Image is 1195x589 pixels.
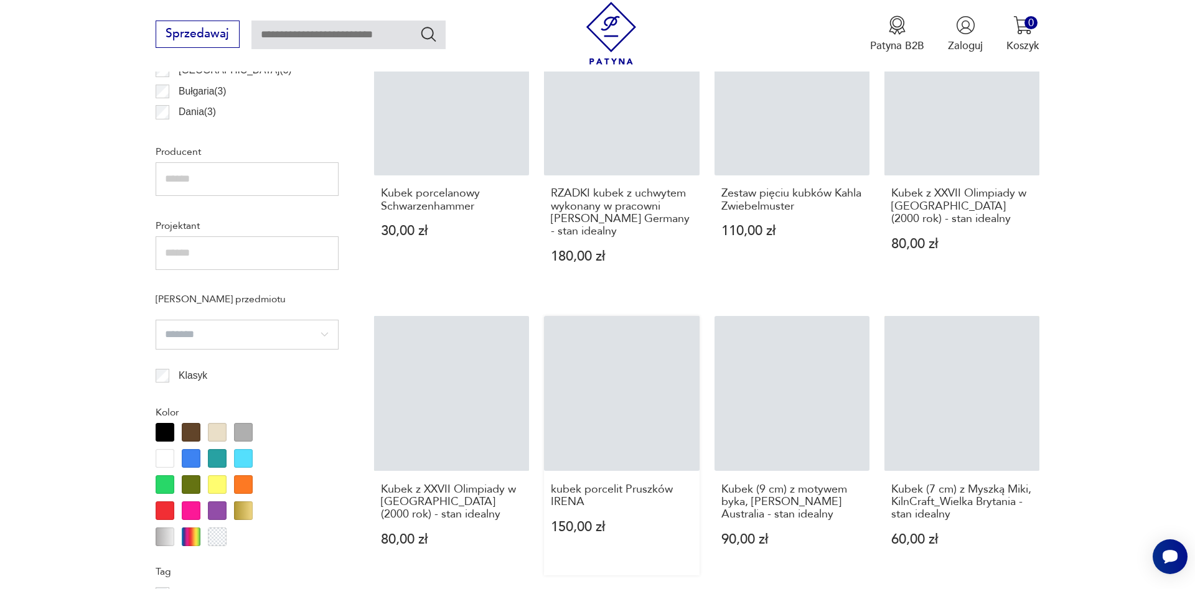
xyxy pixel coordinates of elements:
[156,404,339,420] p: Kolor
[948,16,983,53] button: Zaloguj
[580,2,643,65] img: Patyna - sklep z meblami i dekoracjami vintage
[381,483,523,521] h3: Kubek z XXVII Olimpiady w [GEOGRAPHIC_DATA] (2000 rok) - stan idealny
[1006,16,1039,53] button: 0Koszyk
[381,533,523,546] p: 80,00 zł
[891,483,1033,521] h3: Kubek (7 cm) z Myszką Miki, KilnCraft_Wielka Brytania - stan idealny
[179,368,207,384] p: Klasyk
[891,533,1033,546] p: 60,00 zł
[381,187,523,213] h3: Kubek porcelanowy Schwarzenhammer
[948,39,983,53] p: Zaloguj
[156,291,339,307] p: [PERSON_NAME] przedmiotu
[891,187,1033,225] h3: Kubek z XXVII Olimpiady w [GEOGRAPHIC_DATA] (2000 rok) - stan idealny
[179,83,226,100] p: Bułgaria ( 3 )
[156,30,240,40] a: Sprzedawaj
[374,21,529,292] a: Kubek porcelanowy SchwarzenhammerKubek porcelanowy Schwarzenhammer30,00 zł
[1153,539,1188,574] iframe: Smartsupp widget button
[715,316,869,575] a: Kubek (9 cm) z motywem byka, Robert Gordon Pottery Australia - stan idealnyKubek (9 cm) z motywem...
[884,316,1039,575] a: Kubek (7 cm) z Myszką Miki, KilnCraft_Wielka Brytania - stan idealnyKubek (7 cm) z Myszką Miki, K...
[715,21,869,292] a: Zestaw pięciu kubków Kahla ZwiebelmusterZestaw pięciu kubków Kahla Zwiebelmuster110,00 zł
[544,21,699,292] a: RZADKI kubek z uchwytem wykonany w pracowni Rudi Stahl Germany - stan idealnyRZADKI kubek z uchwy...
[551,483,693,509] h3: kubek porcelit Pruszków IRENA
[381,225,523,238] p: 30,00 zł
[156,144,339,160] p: Producent
[721,225,863,238] p: 110,00 zł
[544,316,699,575] a: kubek porcelit Pruszków IRENAkubek porcelit Pruszków IRENA150,00 zł
[956,16,975,35] img: Ikonka użytkownika
[551,187,693,238] h3: RZADKI kubek z uchwytem wykonany w pracowni [PERSON_NAME] Germany - stan idealny
[721,483,863,521] h3: Kubek (9 cm) z motywem byka, [PERSON_NAME] Australia - stan idealny
[156,563,339,580] p: Tag
[721,533,863,546] p: 90,00 zł
[721,187,863,213] h3: Zestaw pięciu kubków Kahla Zwiebelmuster
[156,21,240,48] button: Sprzedawaj
[870,39,924,53] p: Patyna B2B
[374,316,529,575] a: Kubek z XXVII Olimpiady w Sydney (2000 rok) - stan idealnyKubek z XXVII Olimpiady w [GEOGRAPHIC_D...
[1013,16,1033,35] img: Ikona koszyka
[179,125,223,141] p: Czechy ( 2 )
[551,521,693,534] p: 150,00 zł
[884,21,1039,292] a: Kubek z XXVII Olimpiady w Sydney (2000 rok) - stan idealnyKubek z XXVII Olimpiady w [GEOGRAPHIC_D...
[891,238,1033,251] p: 80,00 zł
[870,16,924,53] a: Ikona medaluPatyna B2B
[419,25,438,43] button: Szukaj
[156,218,339,234] p: Projektant
[870,16,924,53] button: Patyna B2B
[179,104,216,120] p: Dania ( 3 )
[888,16,907,35] img: Ikona medalu
[1006,39,1039,53] p: Koszyk
[1024,16,1038,29] div: 0
[551,250,693,263] p: 180,00 zł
